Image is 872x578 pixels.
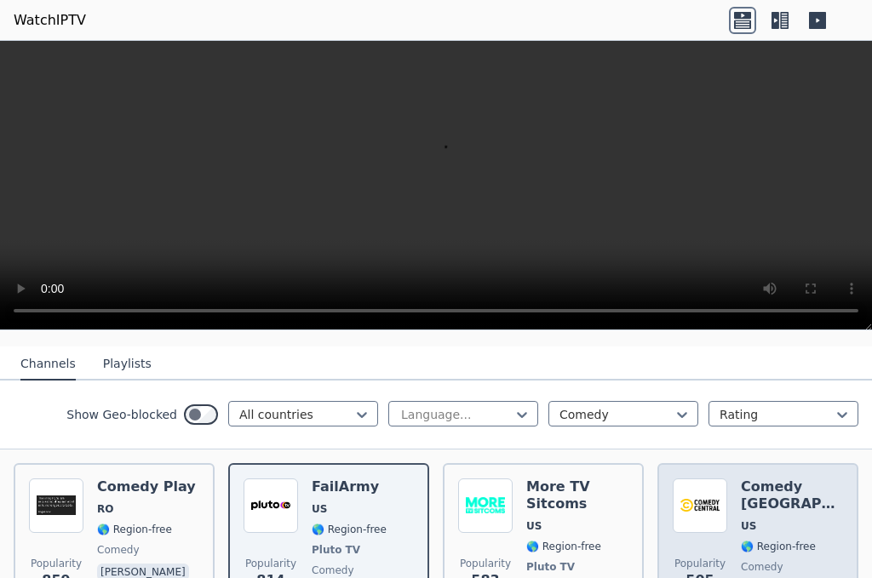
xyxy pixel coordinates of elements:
span: US [526,519,542,533]
a: WatchIPTV [14,10,86,31]
img: More TV Sitcoms [458,478,513,533]
img: FailArmy [244,478,298,533]
span: comedy [97,543,140,557]
span: Pluto TV [526,560,575,574]
span: 🌎 Region-free [97,523,172,536]
span: comedy [312,564,354,577]
img: Comedy Play [29,478,83,533]
span: Pluto TV [312,543,360,557]
span: 🌎 Region-free [741,540,816,553]
span: Popularity [31,557,82,570]
h6: More TV Sitcoms [526,478,628,512]
span: Popularity [460,557,511,570]
h6: Comedy [GEOGRAPHIC_DATA] [741,478,843,512]
label: Show Geo-blocked [66,406,177,423]
h6: Comedy Play [97,478,196,495]
img: Comedy Central East [673,478,727,533]
button: Playlists [103,348,152,381]
span: comedy [741,560,783,574]
span: 🌎 Region-free [312,523,387,536]
h6: FailArmy [312,478,387,495]
span: US [741,519,756,533]
button: Channels [20,348,76,381]
span: RO [97,502,113,516]
span: US [312,502,327,516]
span: Popularity [674,557,726,570]
span: 🌎 Region-free [526,540,601,553]
span: Popularity [245,557,296,570]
